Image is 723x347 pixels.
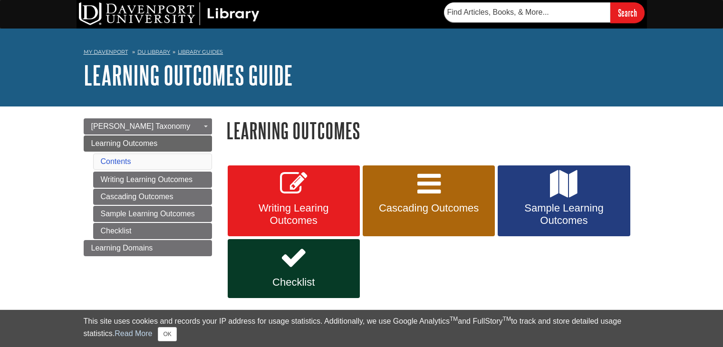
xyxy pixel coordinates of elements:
h1: Learning Outcomes [226,118,640,143]
a: Sample Learning Outcomes [498,165,630,237]
div: Guide Page Menu [84,118,212,256]
a: Learning Domains [84,240,212,256]
span: Writing Learing Outcomes [235,202,353,227]
a: DU Library [137,48,170,55]
sup: TM [450,316,458,322]
form: Searches DU Library's articles, books, and more [444,2,645,23]
span: Checklist [235,276,353,289]
img: DU Library [79,2,260,25]
span: Sample Learning Outcomes [505,202,623,227]
input: Find Articles, Books, & More... [444,2,610,22]
a: Checklist [93,223,212,239]
a: My Davenport [84,48,128,56]
input: Search [610,2,645,23]
span: Learning Domains [91,244,153,252]
a: Sample Learning Outcomes [93,206,212,222]
span: Cascading Outcomes [370,202,488,214]
button: Close [158,327,176,341]
a: Writing Learning Outcomes [93,172,212,188]
sup: TM [503,316,511,322]
div: This site uses cookies and records your IP address for usage statistics. Additionally, we use Goo... [84,316,640,341]
a: Contents [101,157,131,165]
nav: breadcrumb [84,46,640,61]
a: Read More [115,329,152,337]
a: Cascading Outcomes [363,165,495,237]
a: Cascading Outcomes [93,189,212,205]
a: Checklist [228,239,360,298]
a: Library Guides [178,48,223,55]
a: Learning Outcomes [84,135,212,152]
a: Learning Outcomes Guide [84,60,293,90]
a: Writing Learing Outcomes [228,165,360,237]
span: [PERSON_NAME] Taxonomy [91,122,191,130]
a: [PERSON_NAME] Taxonomy [84,118,212,135]
span: Learning Outcomes [91,139,158,147]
